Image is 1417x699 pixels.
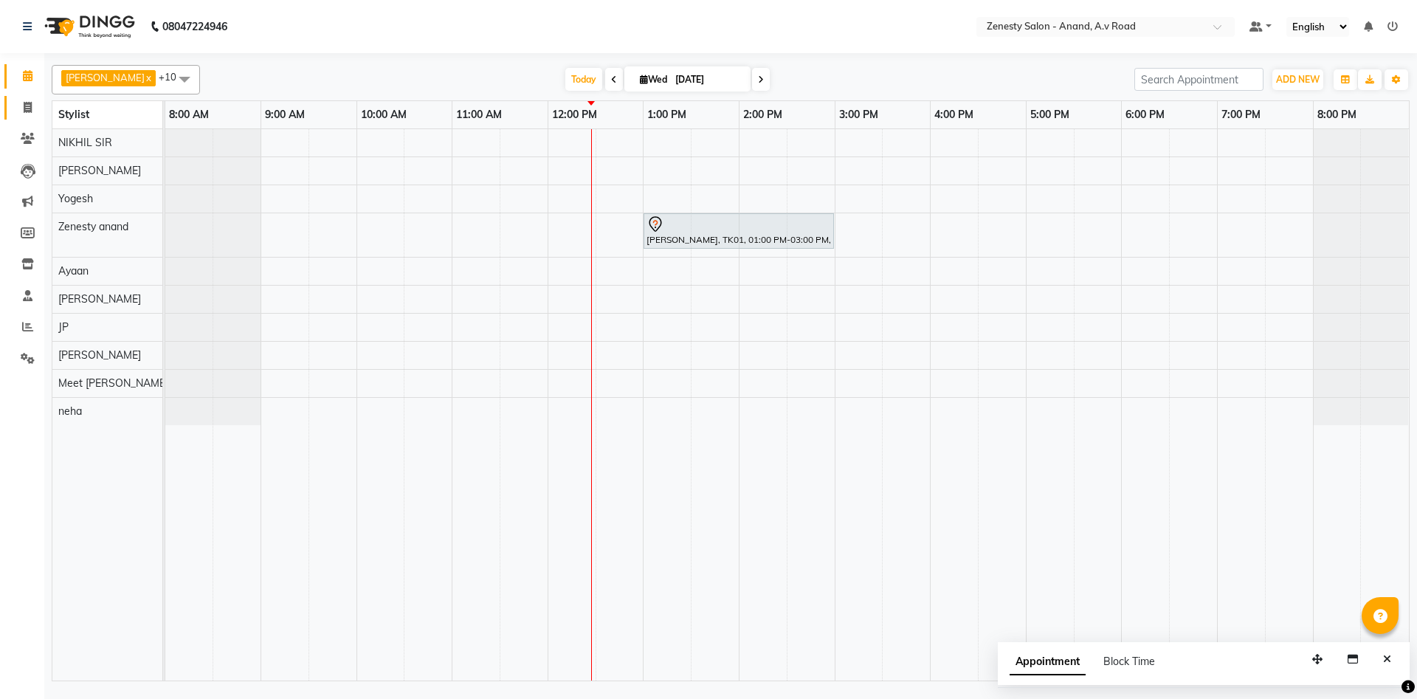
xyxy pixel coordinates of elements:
a: 8:00 AM [165,104,213,125]
span: Block Time [1103,655,1155,668]
span: [PERSON_NAME] [58,164,141,177]
a: 5:00 PM [1027,104,1073,125]
a: 1:00 PM [644,104,690,125]
a: 8:00 PM [1314,104,1360,125]
a: 11:00 AM [452,104,506,125]
input: Search Appointment [1134,68,1263,91]
span: neha [58,404,82,418]
span: Meet [PERSON_NAME] [58,376,168,390]
span: [PERSON_NAME] [58,292,141,306]
span: Today [565,68,602,91]
span: ADD NEW [1276,74,1320,85]
span: NIKHIL SIR [58,136,112,149]
span: [PERSON_NAME] [58,348,141,362]
a: 6:00 PM [1122,104,1168,125]
img: logo [38,6,139,47]
button: Close [1376,648,1398,671]
b: 08047224946 [162,6,227,47]
span: Stylist [58,108,89,121]
a: 9:00 AM [261,104,308,125]
a: 12:00 PM [548,104,601,125]
a: 3:00 PM [835,104,882,125]
a: 10:00 AM [357,104,410,125]
span: Zenesty anand [58,220,128,233]
span: +10 [159,71,187,83]
a: 7:00 PM [1218,104,1264,125]
a: 2:00 PM [739,104,786,125]
span: Appointment [1010,649,1086,675]
div: [PERSON_NAME], TK01, 01:00 PM-03:00 PM, HAIR TREATMENT - EXPRESS CARE SPA (SHINE & SILK) [645,216,832,247]
span: Yogesh [58,192,93,205]
a: x [145,72,151,83]
span: [PERSON_NAME] [66,72,145,83]
span: Wed [636,74,671,85]
button: ADD NEW [1272,69,1323,90]
input: 2025-09-03 [671,69,745,91]
span: JP [58,320,69,334]
span: Ayaan [58,264,89,278]
a: 4:00 PM [931,104,977,125]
